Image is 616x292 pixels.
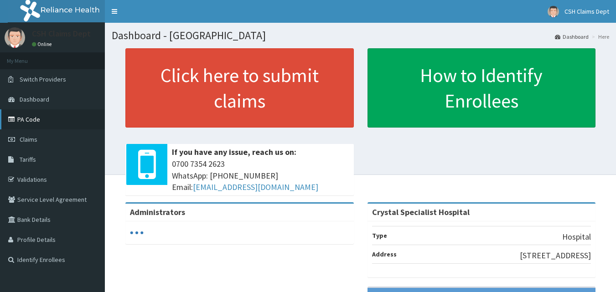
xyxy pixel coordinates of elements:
[112,30,609,41] h1: Dashboard - [GEOGRAPHIC_DATA]
[564,7,609,15] span: CSH Claims Dept
[32,41,54,47] a: Online
[5,27,25,48] img: User Image
[20,95,49,103] span: Dashboard
[130,226,144,240] svg: audio-loading
[372,250,397,258] b: Address
[20,135,37,143] span: Claims
[32,30,91,38] p: CSH Claims Dept
[520,250,591,261] p: [STREET_ADDRESS]
[555,33,589,41] a: Dashboard
[130,207,185,217] b: Administrators
[368,48,596,128] a: How to Identify Enrollees
[372,231,387,240] b: Type
[20,155,36,164] span: Tariffs
[20,75,66,83] span: Switch Providers
[372,207,470,217] strong: Crystal Specialist Hospital
[125,48,354,128] a: Click here to submit claims
[562,231,591,243] p: Hospital
[590,33,609,41] li: Here
[172,147,296,157] b: If you have any issue, reach us on:
[548,6,559,17] img: User Image
[193,182,318,192] a: [EMAIL_ADDRESS][DOMAIN_NAME]
[172,158,349,193] span: 0700 7354 2623 WhatsApp: [PHONE_NUMBER] Email:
